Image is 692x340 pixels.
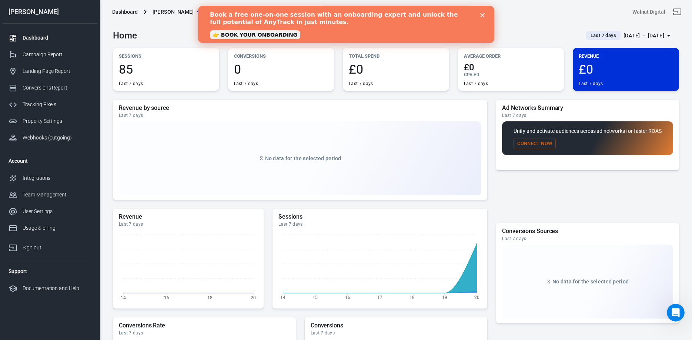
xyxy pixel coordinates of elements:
button: Connect Now [514,138,556,149]
a: Campaign Report [3,46,97,63]
div: Last 7 days [119,112,481,118]
div: Last 7 days [119,221,258,227]
div: Last 7 days [502,112,673,118]
tspan: 20 [474,295,479,300]
a: Dashboard [3,30,97,46]
button: [PERSON_NAME] [150,5,203,19]
h5: Conversions Rate [119,322,290,329]
a: Integrations [3,170,97,186]
tspan: 18 [410,295,415,300]
div: Integrations [23,174,91,182]
a: Usage & billing [3,220,97,236]
span: £0 [349,63,443,75]
span: £0 [579,63,673,75]
h5: Conversions Sources [502,228,673,235]
tspan: 17 [377,295,382,300]
li: Account [3,152,97,170]
div: Usage & billing [23,224,91,232]
div: Last 7 days [502,236,673,242]
div: Last 7 days [119,330,290,336]
a: Team Management [3,186,97,203]
a: Sign out [3,236,97,256]
a: Property Settings [3,113,97,129]
span: CPA : [464,72,474,77]
span: No data for the selected period [265,155,341,161]
div: Team Management [23,191,91,199]
span: Last 7 days [588,32,619,39]
div: Property Settings [23,117,91,125]
h5: Ad Networks Summary [502,104,673,112]
tspan: 18 [207,295,213,300]
span: Chris Cole [153,7,194,17]
a: Conversions Report [3,80,97,96]
tspan: 15 [313,295,318,300]
tspan: 19 [442,295,447,300]
div: Last 7 days [234,81,258,87]
div: Conversions Report [23,84,91,92]
div: User Settings [23,208,91,215]
span: No data for the selected period [552,279,629,285]
div: Last 7 days [278,221,481,227]
div: [PERSON_NAME] [3,9,97,15]
div: Documentation and Help [23,285,91,292]
div: Close [282,7,290,11]
span: £0 [474,72,479,77]
span: £0 [464,63,558,72]
tspan: 16 [345,295,350,300]
tspan: 14 [121,295,126,300]
iframe: Intercom live chat [667,304,685,322]
div: Last 7 days [464,81,488,87]
a: Tracking Pixels [3,96,97,113]
iframe: Intercom live chat banner [198,6,494,43]
h5: Conversions [311,322,482,329]
div: Last 7 days [311,330,482,336]
a: Webhooks (outgoing) [3,129,97,146]
h3: Home [113,30,137,41]
div: Campaign Report [23,51,91,58]
tspan: 16 [164,295,169,300]
div: Last 7 days [119,81,143,87]
div: Dashboard [23,34,91,42]
a: User Settings [3,203,97,220]
span: 0 [234,63,328,75]
h5: Sessions [278,213,481,221]
tspan: 20 [251,295,256,300]
span: 85 [119,63,213,75]
p: Revenue [579,52,673,60]
div: Last 7 days [349,81,373,87]
div: Landing Page Report [23,67,91,75]
div: [DATE] － [DATE] [624,31,664,40]
p: Sessions [119,52,213,60]
li: Support [3,262,97,280]
p: Average Order [464,52,558,60]
div: Account id: 1itlNlHf [632,8,665,16]
a: Landing Page Report [3,63,97,80]
p: Total Spend [349,52,443,60]
a: Sign out [668,3,686,21]
p: Conversions [234,52,328,60]
h5: Revenue by source [119,104,481,112]
div: Sign out [23,244,91,252]
div: Webhooks (outgoing) [23,134,91,142]
div: Tracking Pixels [23,101,91,108]
div: Last 7 days [579,81,603,87]
h5: Revenue [119,213,258,221]
button: Find anything...⌘ + K [322,6,470,18]
p: Unify and activate audiences across ad networks for faster ROAS [514,127,662,135]
div: Dashboard [112,8,138,16]
button: Last 7 days[DATE] － [DATE] [580,30,679,42]
tspan: 14 [280,295,285,300]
